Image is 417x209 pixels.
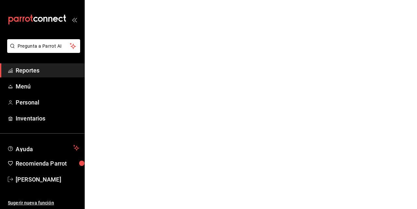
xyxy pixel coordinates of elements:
[16,176,61,183] font: [PERSON_NAME]
[18,43,70,50] span: Pregunta a Parrot AI
[16,67,39,74] font: Reportes
[5,47,80,54] a: Pregunta a Parrot AI
[16,115,45,122] font: Inventarios
[72,17,77,22] button: open_drawer_menu
[16,83,31,90] font: Menú
[16,144,71,152] span: Ayuda
[7,39,80,53] button: Pregunta a Parrot AI
[16,99,39,106] font: Personal
[16,160,67,167] font: Recomienda Parrot
[8,200,54,205] font: Sugerir nueva función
